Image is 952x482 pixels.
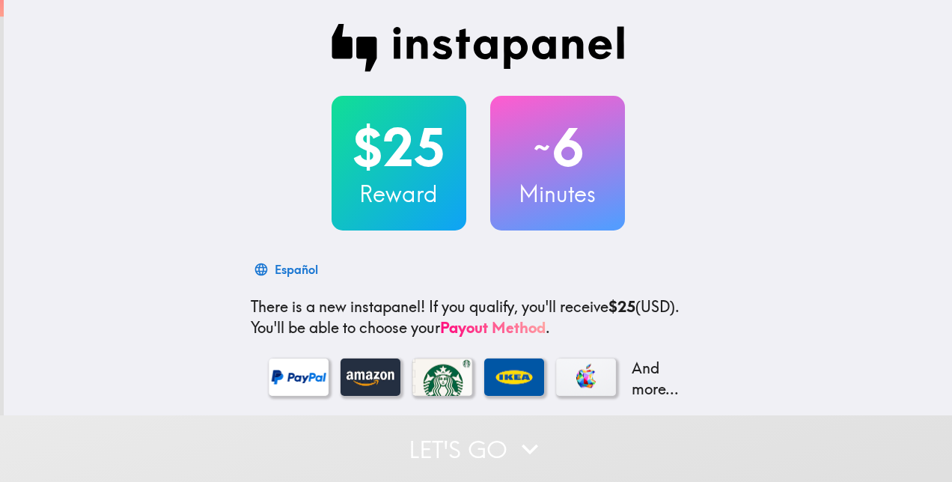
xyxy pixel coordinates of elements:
[251,297,425,316] span: There is a new instapanel!
[440,318,546,337] a: Payout Method
[608,297,635,316] b: $25
[332,24,625,72] img: Instapanel
[490,117,625,178] h2: 6
[628,358,688,400] p: And more...
[332,117,466,178] h2: $25
[531,125,552,170] span: ~
[251,254,324,284] button: Español
[490,178,625,210] h3: Minutes
[251,296,706,338] p: If you qualify, you'll receive (USD) . You'll be able to choose your .
[275,259,318,280] div: Español
[332,178,466,210] h3: Reward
